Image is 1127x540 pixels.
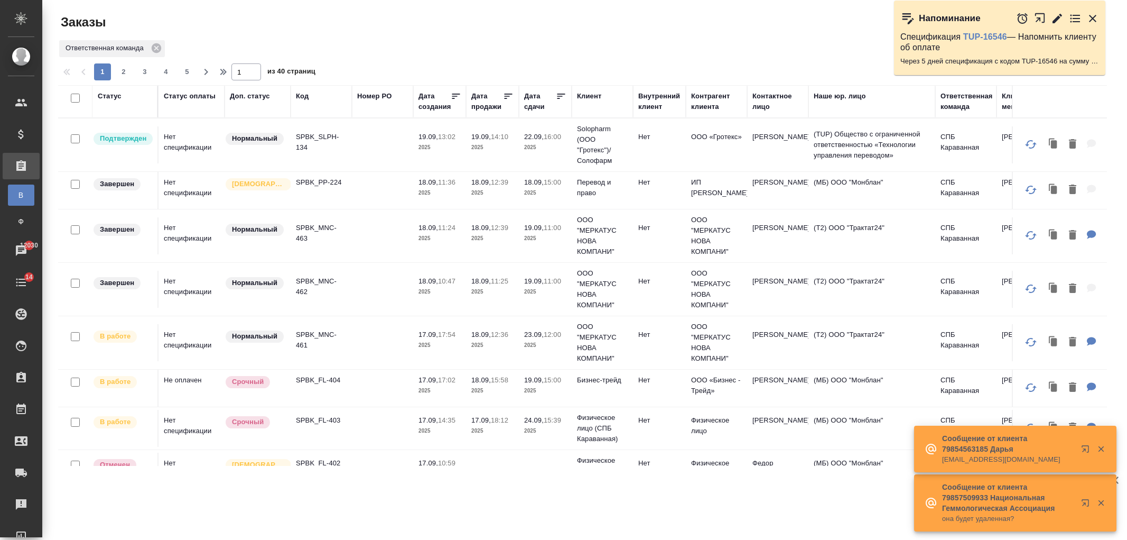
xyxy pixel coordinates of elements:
div: Дата создания [418,91,451,112]
div: Контрагент клиента [691,91,742,112]
td: [PERSON_NAME] [996,271,1058,308]
button: Удалить [1064,417,1082,439]
p: 15:39 [544,416,561,424]
p: 19.09, [471,133,491,141]
td: Федор [747,453,808,490]
p: 12:36 [491,331,508,338]
p: 18:12 [491,416,508,424]
td: [PERSON_NAME] [996,172,1058,209]
div: Выставляет ПМ после принятия заказа от КМа [92,375,152,389]
p: 2025 [471,287,514,297]
button: 5 [179,63,195,80]
p: ООО "МЕРКАТУС НОВА КОМПАНИ" [691,322,742,364]
td: [PERSON_NAME] [996,324,1058,361]
div: Выставляет КМ при направлении счета или после выполнения всех работ/сдачи заказа клиенту. Окончат... [92,177,152,191]
p: SPBK_SLPH-134 [296,132,347,153]
p: 11:24 [438,224,455,232]
p: 17.09, [418,331,438,338]
p: 11:00 [544,224,561,232]
div: Внутренний клиент [638,91,681,112]
button: Обновить [1018,132,1044,157]
p: 16:00 [544,133,561,141]
td: Нет спецификации [159,410,225,447]
p: 2025 [418,188,461,198]
p: SPBK_FL-402 [296,458,347,469]
p: Спецификация — Напомнить клиенту об оплате [900,32,1099,53]
div: Ответственная команда [59,40,165,57]
p: Нет [638,177,681,188]
button: Клонировать [1044,134,1064,155]
p: 18.09, [471,331,491,338]
span: 3 [136,67,153,77]
td: Нет спецификации [159,126,225,163]
td: [PERSON_NAME] [747,172,808,209]
p: 17:02 [438,376,455,384]
p: 18.09, [418,178,438,186]
p: ООО "МЕРКАТУС НОВА КОМПАНИ" [577,268,628,310]
a: Ф [8,211,34,232]
p: Нет [638,276,681,287]
p: 18.09, [471,376,491,384]
button: Удалить [1064,332,1082,353]
div: Контактное лицо [752,91,803,112]
button: 2 [115,63,132,80]
p: Физическое лицо [691,458,742,479]
p: 18.09, [471,224,491,232]
td: [PERSON_NAME] [996,126,1058,163]
p: 2025 [524,287,566,297]
td: (МБ) ООО "Монблан" [808,453,935,490]
a: 12030 [3,237,40,264]
div: Статус оплаты [164,91,216,102]
div: Выставляет ПМ после принятия заказа от КМа [92,415,152,429]
p: Ответственная команда [66,43,147,53]
p: 12:00 [544,331,561,338]
p: 19.09, [524,224,544,232]
button: Клонировать [1044,332,1064,353]
button: Обновить [1018,177,1044,203]
button: Закрыть [1090,498,1112,508]
td: [PERSON_NAME] [747,370,808,407]
td: Нет спецификации [159,217,225,254]
p: ООО "МЕРКАТУС НОВА КОМПАНИ" [577,215,628,257]
p: SPBK_FL-403 [296,415,347,426]
div: Выставляется автоматически, если на указанный объем услуг необходимо больше времени в стандартном... [225,415,285,429]
p: 2025 [418,426,461,436]
div: Выставляется автоматически, если на указанный объем услуг необходимо больше времени в стандартном... [225,375,285,389]
p: 15:58 [491,376,508,384]
div: Выставляет ПМ после принятия заказа от КМа [92,330,152,344]
div: Выставляется автоматически для первых 3 заказов нового контактного лица. Особое внимание [225,458,285,472]
p: Solopharm (ООО "Гротекс")/Солофарм [577,124,628,166]
td: [PERSON_NAME] [996,370,1058,407]
p: 19.09, [524,277,544,285]
p: Через 5 дней спецификация с кодом TUP-16546 на сумму 100926.66 RUB будет просрочена [900,56,1099,67]
button: Открыть в новой вкладке [1075,492,1100,518]
div: Выставляет КМ при направлении счета или после выполнения всех работ/сдачи заказа клиенту. Окончат... [92,223,152,237]
p: ООО "МЕРКАТУС НОВА КОМПАНИ" [691,215,742,257]
button: Удалить [1064,225,1082,246]
button: Обновить [1018,330,1044,355]
p: 18.09, [471,277,491,285]
button: Клонировать [1044,417,1064,439]
p: 19.09, [418,133,438,141]
button: Удалить [1064,278,1082,300]
td: СПБ Караванная [935,126,996,163]
span: 5 [179,67,195,77]
p: 22.09, [524,133,544,141]
p: 2025 [524,188,566,198]
td: [PERSON_NAME] [747,324,808,361]
p: 2025 [418,287,461,297]
td: СПБ Караванная [935,217,996,254]
p: 17.09, [418,459,438,467]
td: [PERSON_NAME] [747,217,808,254]
p: Нет [638,132,681,142]
td: [PERSON_NAME] [996,410,1058,447]
button: Перейти в todo [1069,12,1082,25]
button: Обновить [1018,276,1044,301]
span: из 40 страниц [267,65,315,80]
p: Физическое лицо (СПБ Караванная) [577,455,628,487]
p: В работе [100,331,131,342]
p: Физическое лицо [691,415,742,436]
p: [EMAIL_ADDRESS][DOMAIN_NAME] [942,454,1074,465]
p: Нормальный [232,278,277,288]
div: Наше юр. лицо [814,91,866,102]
